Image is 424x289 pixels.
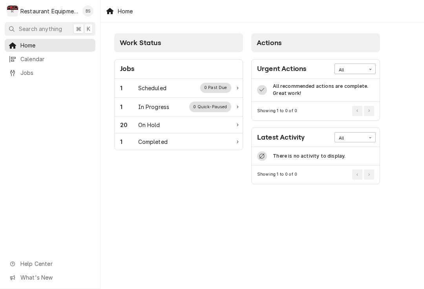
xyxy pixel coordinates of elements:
[20,260,91,268] span: Help Center
[115,98,243,116] a: Work Status
[115,133,243,150] a: Work Status
[7,5,18,16] div: R
[352,106,362,116] button: Go to Previous Page
[138,103,170,111] div: Work Status Title
[251,33,380,52] div: Card Column Header
[339,67,362,73] div: All
[252,60,380,79] div: Card Header
[5,39,95,52] a: Home
[7,5,18,16] div: Restaurant Equipment Diagnostics's Avatar
[5,271,95,284] a: Go to What's New
[76,25,81,33] span: ⌘
[5,22,95,36] button: Search anything⌘K
[138,121,160,129] div: Work Status Title
[101,22,424,198] div: Dashboard
[334,64,376,74] div: Card Data Filter Control
[20,41,91,49] span: Home
[120,138,138,146] div: Work Status Count
[5,53,95,65] a: Calendar
[189,102,231,112] div: Work Status Supplemental Data
[251,52,380,184] div: Card Column Content
[251,59,380,121] div: Card: Urgent Actions
[252,165,380,184] div: Card Footer: Pagination
[120,84,138,92] div: Work Status Count
[114,59,243,151] div: Card: Jobs
[339,135,362,142] div: All
[138,138,168,146] div: Work Status Title
[257,108,297,114] div: Current Page Details
[257,39,281,47] span: Actions
[257,64,306,74] div: Card Title
[252,147,380,165] div: Card Data
[364,169,374,180] button: Go to Next Page
[19,25,62,33] span: Search anything
[87,25,90,33] span: K
[82,5,93,16] div: BS
[82,5,93,16] div: Bryan Sanders's Avatar
[257,132,305,143] div: Card Title
[200,83,232,93] div: Work Status Supplemental Data
[273,153,345,160] div: There is no activity to display.
[257,171,297,178] div: Current Page Details
[20,273,91,282] span: What's New
[114,33,243,52] div: Card Column Header
[251,127,380,184] div: Card: Latest Activity
[110,29,247,189] div: Card Column: Work Status
[252,79,380,102] div: Card Data
[5,66,95,79] a: Jobs
[115,60,243,79] div: Card Header
[120,103,138,111] div: Work Status Count
[120,39,161,47] span: Work Status
[364,106,374,116] button: Go to Next Page
[5,257,95,270] a: Go to Help Center
[20,7,78,15] div: Restaurant Equipment Diagnostics
[273,83,374,97] div: All recommended actions are complete. Great work!
[352,169,362,180] button: Go to Previous Page
[252,128,380,147] div: Card Header
[115,116,243,133] a: Work Status
[20,55,91,63] span: Calendar
[120,64,135,74] div: Card Title
[20,69,91,77] span: Jobs
[138,84,166,92] div: Work Status Title
[252,102,380,120] div: Card Footer: Pagination
[252,147,380,165] div: Info Row
[351,106,375,116] div: Pagination Controls
[115,79,243,98] a: Work Status
[351,169,375,180] div: Pagination Controls
[247,29,384,189] div: Card Column: Actions
[115,79,243,150] div: Card Data
[120,121,138,129] div: Work Status Count
[114,52,243,150] div: Card Column Content
[252,79,380,102] div: Info Row
[334,132,376,142] div: Card Data Filter Control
